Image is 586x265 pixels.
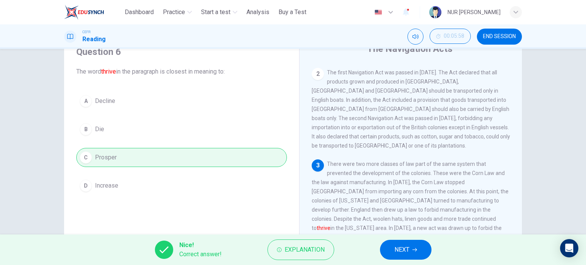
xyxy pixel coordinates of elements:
span: 00:05:58 [444,33,464,39]
button: Analysis [243,5,272,19]
span: Analysis [246,8,269,17]
button: Dashboard [122,5,157,19]
button: 00:05:58 [430,29,471,44]
img: en [373,10,383,15]
button: Buy a Test [275,5,309,19]
h1: Reading [82,35,106,44]
div: 2 [312,68,324,80]
button: Start a test [198,5,240,19]
div: Mute [407,29,423,45]
font: thrive [317,225,330,231]
span: NEXT [394,244,409,255]
div: 3 [312,159,324,172]
span: Dashboard [125,8,154,17]
img: ELTC logo [64,5,104,20]
span: END SESSION [483,34,516,40]
span: The first Navigation Act was passed in [DATE]. The Act declared that all products grown and produ... [312,69,510,149]
button: Explanation [267,239,334,260]
font: thrive [101,68,116,75]
span: Start a test [201,8,230,17]
a: ELTC logo [64,5,122,20]
span: Explanation [285,244,325,255]
div: Open Intercom Messenger [560,239,578,257]
button: END SESSION [477,29,522,45]
span: The word in the paragraph is closest in meaning to: [76,67,287,76]
h4: The Navigation Acts [367,43,452,55]
img: Profile picture [429,6,441,18]
span: CEFR [82,29,90,35]
button: NEXT [380,240,431,260]
span: Practice [163,8,185,17]
button: Practice [160,5,195,19]
h4: Question 6 [76,46,287,58]
span: Buy a Test [279,8,306,17]
div: Hide [430,29,471,45]
span: Correct answer! [179,250,222,259]
span: Nice! [179,241,222,250]
div: NUR [PERSON_NAME] [448,8,501,17]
